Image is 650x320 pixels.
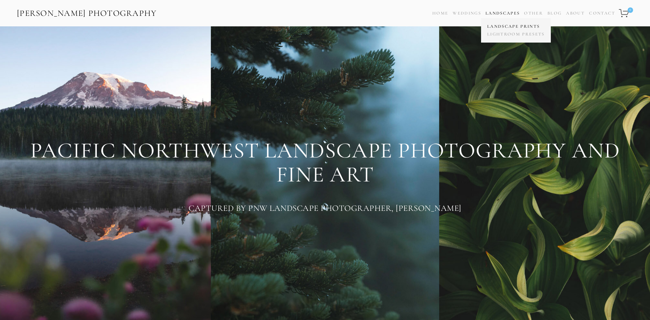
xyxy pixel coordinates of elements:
[618,5,634,21] a: 0 items in cart
[628,7,633,13] span: 0
[589,8,615,18] a: Contact
[485,23,546,30] a: Landscape Prints
[17,139,633,187] h1: PACIFIC NORTHWEST LANDSCAPE PHOTOGRAPHY AND FINE ART
[453,10,481,16] a: Weddings
[485,10,520,16] a: Landscapes
[432,8,448,18] a: Home
[17,201,633,215] h3: Captured By PNW Landscape Photographer, [PERSON_NAME]
[485,30,546,38] a: Lightroom Presets
[566,8,585,18] a: About
[524,10,543,16] a: Other
[547,8,562,18] a: Blog
[16,6,157,21] a: [PERSON_NAME] Photography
